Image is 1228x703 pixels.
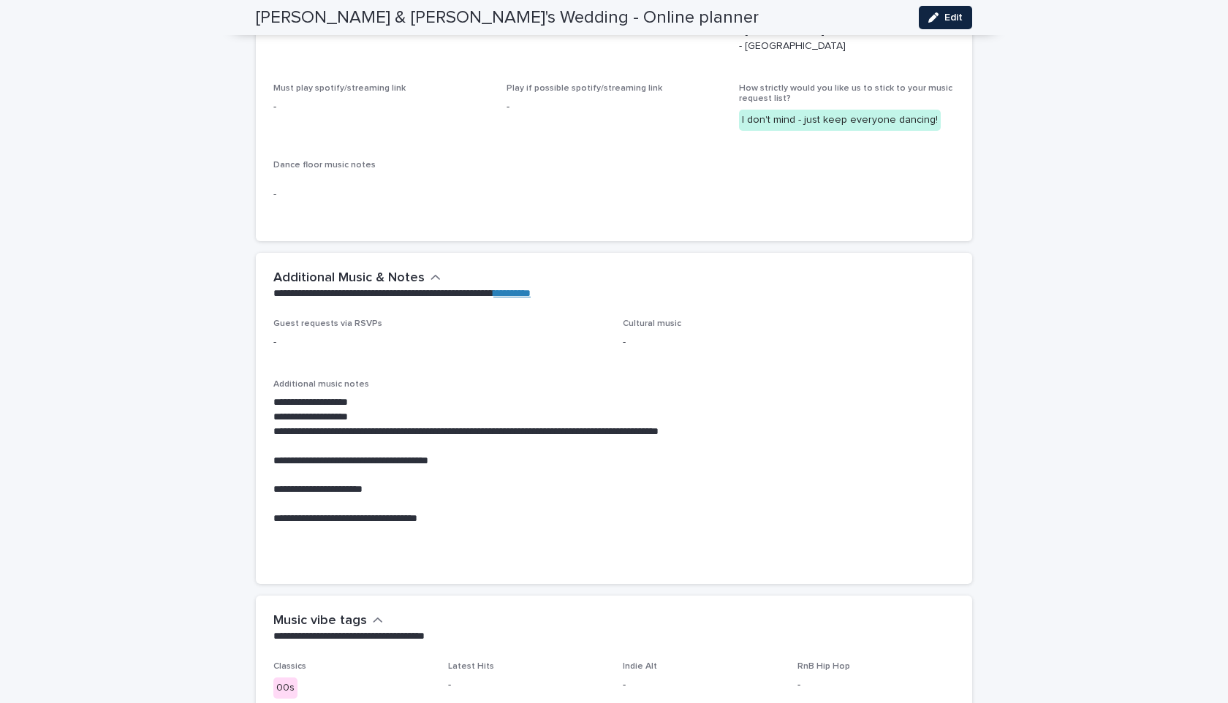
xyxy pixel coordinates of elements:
p: - [PERSON_NAME] - [GEOGRAPHIC_DATA] [739,23,955,54]
div: I don't mind - just keep everyone dancing! [739,110,941,131]
button: Edit [919,6,972,29]
span: Play if possible spotify/streaming link [507,84,662,93]
p: - [623,677,780,693]
div: 00s [273,677,297,699]
span: Latest Hits [448,662,494,671]
p: - [448,677,605,693]
span: Additional music notes [273,380,369,389]
p: - [623,335,955,350]
p: - [273,187,955,202]
h2: Additional Music & Notes [273,270,425,286]
p: - [507,99,722,115]
button: Music vibe tags [273,613,383,629]
p: - [797,677,955,693]
button: Additional Music & Notes [273,270,441,286]
span: How strictly would you like us to stick to your music request list? [739,84,952,103]
span: Dance floor music notes [273,161,376,170]
p: - [273,99,489,115]
span: Edit [944,12,963,23]
span: Indie Alt [623,662,657,671]
span: RnB Hip Hop [797,662,850,671]
h2: [PERSON_NAME] & [PERSON_NAME]'s Wedding - Online planner [256,7,759,28]
h2: Music vibe tags [273,613,367,629]
span: Must play spotify/streaming link [273,84,406,93]
span: Cultural music [623,319,681,328]
span: Guest requests via RSVPs [273,319,382,328]
p: - [273,335,605,350]
span: Classics [273,662,306,671]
